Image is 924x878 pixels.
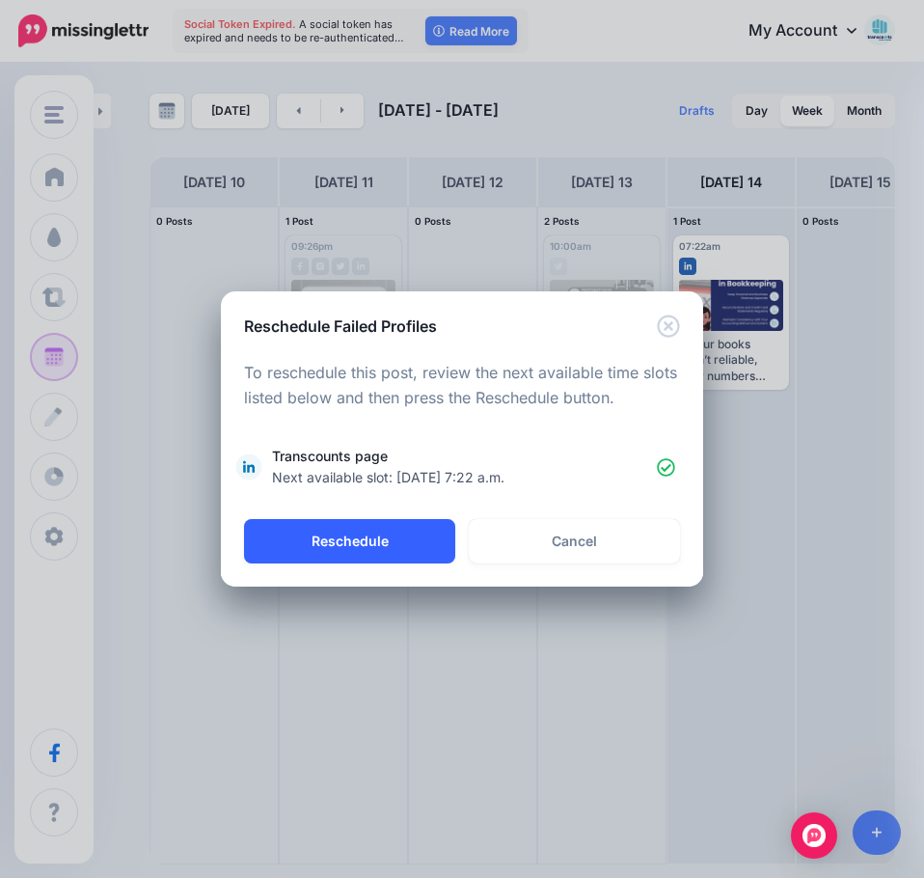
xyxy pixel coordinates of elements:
[657,315,680,339] button: Close
[244,519,455,563] button: Reschedule
[240,446,684,488] a: Transcounts page Next available slot: [DATE] 7:22 a.m.
[469,519,680,563] a: Cancel
[272,469,504,485] span: Next available slot: [DATE] 7:22 a.m.
[244,361,680,411] p: To reschedule this post, review the next available time slots listed below and then press the Res...
[791,812,837,859] div: Open Intercom Messenger
[272,446,657,488] span: Transcounts page
[244,315,437,338] h5: Reschedule Failed Profiles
